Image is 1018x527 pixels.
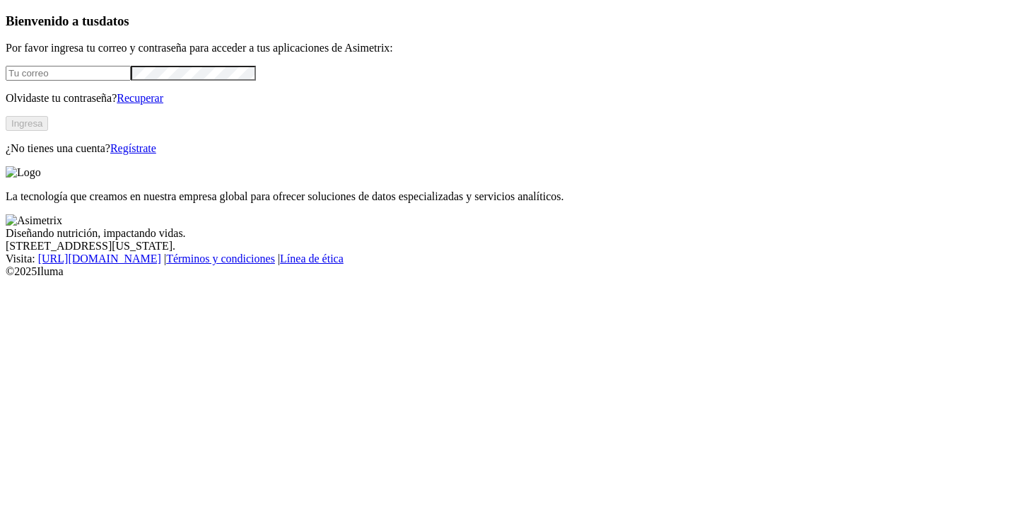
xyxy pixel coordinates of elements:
a: [URL][DOMAIN_NAME] [38,253,161,265]
p: Olvidaste tu contraseña? [6,92,1012,105]
a: Recuperar [117,92,163,104]
p: Por favor ingresa tu correo y contraseña para acceder a tus aplicaciones de Asimetrix: [6,42,1012,54]
div: Visita : | | [6,253,1012,265]
img: Logo [6,166,41,179]
div: [STREET_ADDRESS][US_STATE]. [6,240,1012,253]
button: Ingresa [6,116,48,131]
input: Tu correo [6,66,131,81]
p: ¿No tienes una cuenta? [6,142,1012,155]
a: Línea de ética [280,253,344,265]
div: © 2025 Iluma [6,265,1012,278]
a: Términos y condiciones [166,253,275,265]
span: datos [99,13,129,28]
a: Regístrate [110,142,156,154]
div: Diseñando nutrición, impactando vidas. [6,227,1012,240]
p: La tecnología que creamos en nuestra empresa global para ofrecer soluciones de datos especializad... [6,190,1012,203]
img: Asimetrix [6,214,62,227]
h3: Bienvenido a tus [6,13,1012,29]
